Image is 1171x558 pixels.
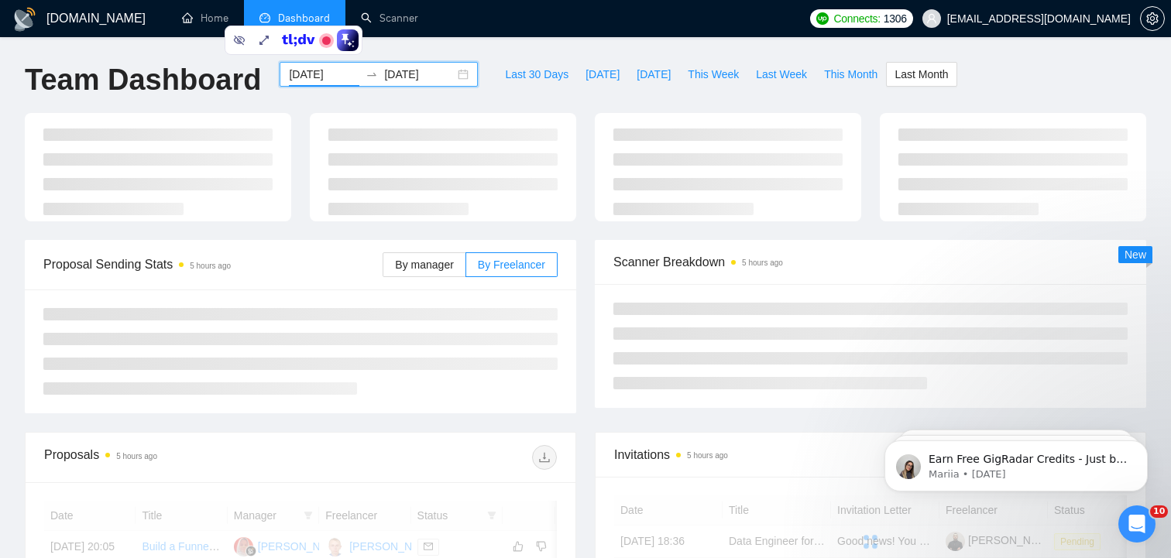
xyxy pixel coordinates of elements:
[884,10,907,27] span: 1306
[259,12,270,23] span: dashboard
[886,62,956,87] button: Last Month
[384,66,455,83] input: End date
[116,452,157,460] time: 5 hours ago
[25,62,261,98] h1: Team Dashboard
[44,445,300,470] div: Proposals
[614,445,1127,464] span: Invitations
[577,62,628,87] button: [DATE]
[688,66,739,83] span: This Week
[637,66,671,83] span: [DATE]
[585,66,620,83] span: [DATE]
[742,258,783,267] time: 5 hours ago
[496,62,577,87] button: Last 30 Days
[190,262,231,270] time: 5 hours ago
[747,62,816,87] button: Last Week
[67,60,267,74] p: Message from Mariia, sent 6w ago
[1118,505,1156,543] iframe: Intercom live chat
[361,12,418,25] a: searchScanner
[278,12,330,25] span: Dashboard
[366,68,378,80] span: swap-right
[926,13,937,24] span: user
[756,66,807,83] span: Last Week
[67,45,267,426] span: Earn Free GigRadar Credits - Just by Sharing Your Story! 💬 Want more credits for sending proposal...
[687,451,728,460] time: 5 hours ago
[816,12,829,25] img: upwork-logo.png
[505,66,568,83] span: Last 30 Days
[895,66,948,83] span: Last Month
[1141,12,1164,25] span: setting
[1125,248,1146,261] span: New
[861,408,1171,516] iframe: Intercom notifications message
[613,252,1128,272] span: Scanner Breakdown
[43,255,383,274] span: Proposal Sending Stats
[816,62,886,87] button: This Month
[824,66,877,83] span: This Month
[12,7,37,32] img: logo
[182,12,228,25] a: homeHome
[1150,505,1168,518] span: 10
[289,66,359,83] input: Start date
[1140,12,1165,25] a: setting
[679,62,747,87] button: This Week
[366,68,378,80] span: to
[395,258,453,271] span: By manager
[478,258,545,271] span: By Freelancer
[833,10,880,27] span: Connects:
[628,62,679,87] button: [DATE]
[1140,6,1165,31] button: setting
